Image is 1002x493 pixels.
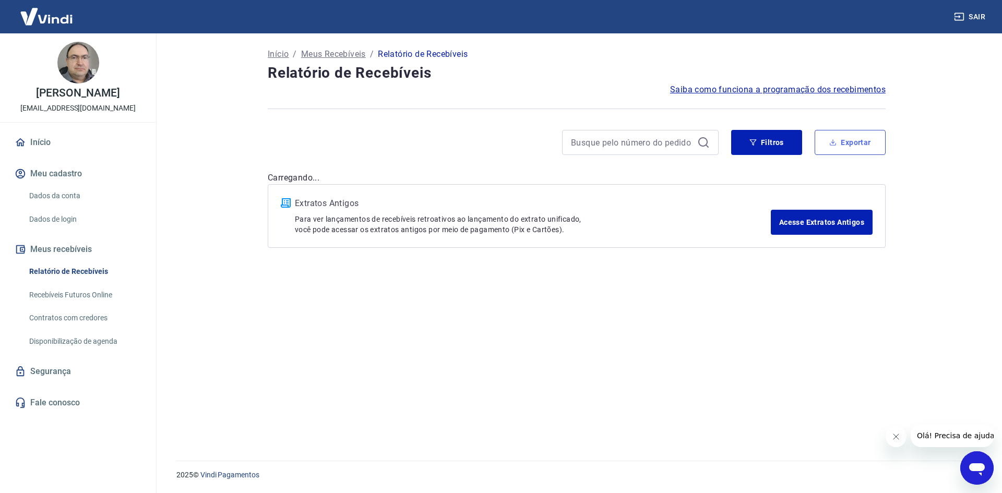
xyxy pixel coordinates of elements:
button: Filtros [731,130,802,155]
p: Carregando... [268,172,886,184]
button: Meus recebíveis [13,238,144,261]
p: Extratos Antigos [295,197,771,210]
a: Relatório de Recebíveis [25,261,144,282]
a: Dados da conta [25,185,144,207]
a: Fale conosco [13,391,144,414]
a: Meus Recebíveis [301,48,366,61]
iframe: Botão para abrir a janela de mensagens [960,451,994,485]
img: 96c59b8f-ab16-4df5-a9fe-27ff86ee2052.jpeg [57,42,99,83]
iframe: Fechar mensagem [886,426,906,447]
a: Acesse Extratos Antigos [771,210,873,235]
button: Sair [952,7,989,27]
a: Dados de login [25,209,144,230]
a: Início [268,48,289,61]
span: Olá! Precisa de ajuda? [6,7,88,16]
img: ícone [281,198,291,208]
input: Busque pelo número do pedido [571,135,693,150]
a: Saiba como funciona a programação dos recebimentos [670,83,886,96]
a: Recebíveis Futuros Online [25,284,144,306]
p: Relatório de Recebíveis [378,48,468,61]
p: / [293,48,296,61]
p: [PERSON_NAME] [36,88,120,99]
a: Contratos com credores [25,307,144,329]
button: Meu cadastro [13,162,144,185]
a: Início [13,131,144,154]
a: Vindi Pagamentos [200,471,259,479]
p: / [370,48,374,61]
iframe: Mensagem da empresa [911,424,994,447]
p: Para ver lançamentos de recebíveis retroativos ao lançamento do extrato unificado, você pode aces... [295,214,771,235]
h4: Relatório de Recebíveis [268,63,886,83]
p: [EMAIL_ADDRESS][DOMAIN_NAME] [20,103,136,114]
button: Exportar [815,130,886,155]
img: Vindi [13,1,80,32]
a: Disponibilização de agenda [25,331,144,352]
p: 2025 © [176,470,977,480]
a: Segurança [13,360,144,383]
